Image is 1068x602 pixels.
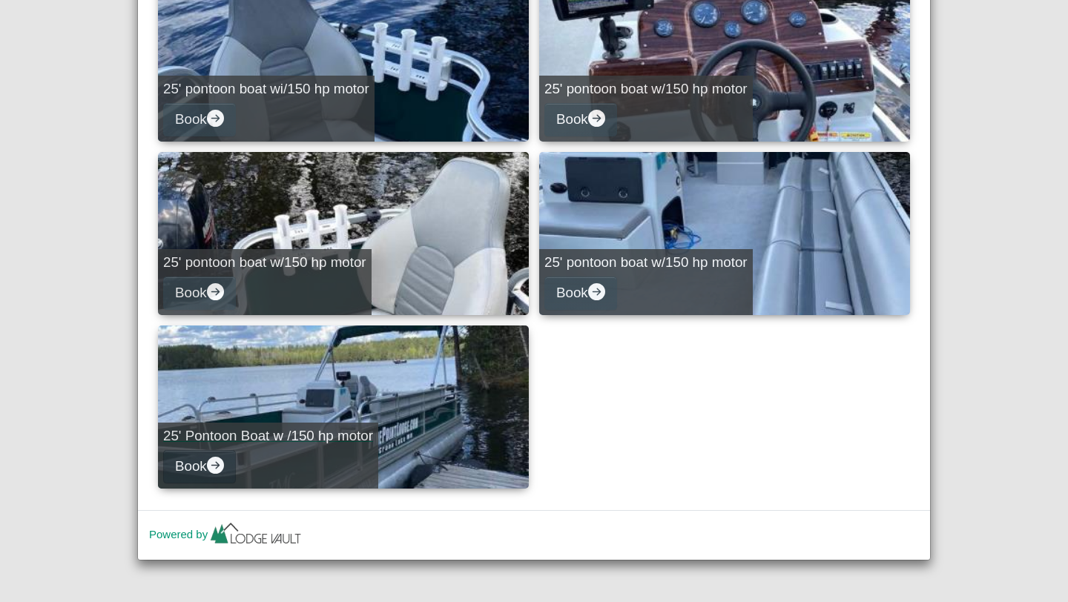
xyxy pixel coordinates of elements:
h5: 25' pontoon boat wi/150 hp motor [163,81,369,98]
button: Bookarrow right circle fill [163,450,236,483]
a: Powered by [149,528,304,540]
h5: 25' pontoon boat w/150 hp motor [163,254,366,271]
h5: 25' pontoon boat w/150 hp motor [544,81,748,98]
svg: arrow right circle fill [588,110,605,127]
svg: arrow right circle fill [207,457,224,474]
svg: arrow right circle fill [588,283,605,300]
h5: 25' Pontoon Boat w /150 hp motor [163,428,373,445]
button: Bookarrow right circle fill [544,277,617,310]
button: Bookarrow right circle fill [163,103,236,136]
button: Bookarrow right circle fill [163,277,236,310]
svg: arrow right circle fill [207,283,224,300]
svg: arrow right circle fill [207,110,224,127]
img: lv-small.ca335149.png [208,519,304,552]
button: Bookarrow right circle fill [544,103,617,136]
h5: 25' pontoon boat w/150 hp motor [544,254,748,271]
